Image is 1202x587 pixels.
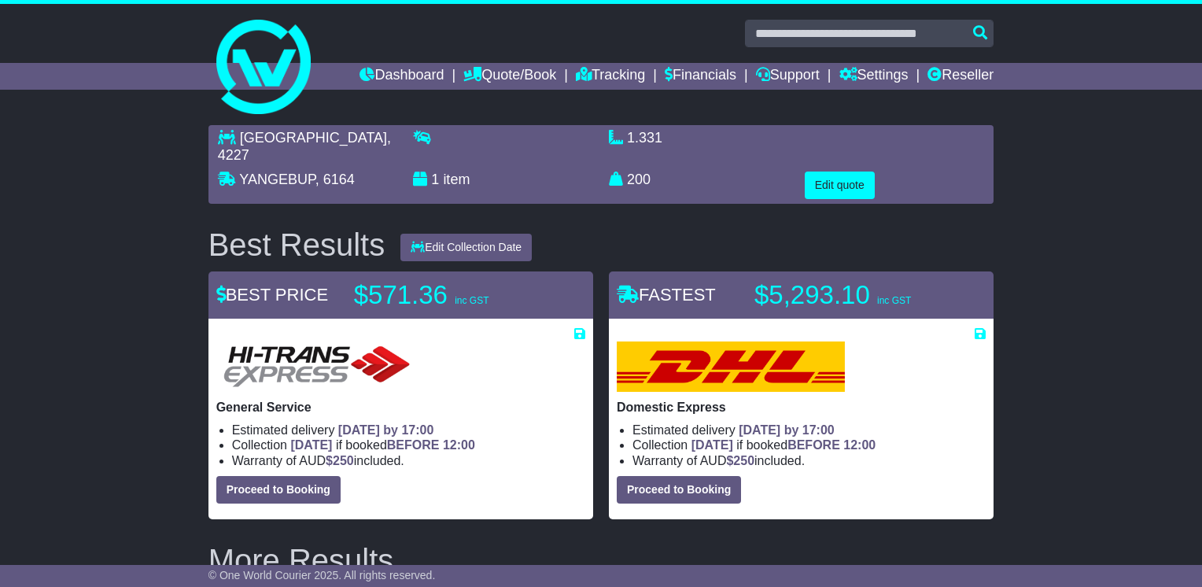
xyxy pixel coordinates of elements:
span: inc GST [455,295,489,306]
span: 1 [431,172,439,187]
span: , 4227 [218,130,391,163]
li: Warranty of AUD included. [632,453,986,468]
span: 250 [333,454,354,467]
span: $ [726,454,754,467]
li: Estimated delivery [232,423,585,437]
span: if booked [691,438,876,452]
span: [DATE] by 17:00 [338,423,434,437]
div: Best Results [201,227,393,262]
button: Edit quote [805,172,875,199]
button: Proceed to Booking [216,476,341,504]
p: $571.36 [354,279,551,311]
span: FASTEST [617,285,716,305]
span: 200 [627,172,651,187]
span: [GEOGRAPHIC_DATA] [240,130,387,146]
p: Domestic Express [617,400,986,415]
span: 1.331 [627,130,662,146]
a: Support [756,63,820,90]
img: DHL: Domestic Express [617,341,845,392]
span: [DATE] [290,438,332,452]
span: BEFORE [387,438,440,452]
span: if booked [290,438,474,452]
li: Estimated delivery [632,423,986,437]
a: Quote/Book [463,63,556,90]
span: © One World Courier 2025. All rights reserved. [208,569,436,581]
a: Dashboard [359,63,444,90]
a: Tracking [576,63,645,90]
span: 12:00 [843,438,876,452]
span: BEST PRICE [216,285,328,305]
span: [DATE] [691,438,733,452]
span: YANGEBUP [239,172,315,187]
a: Financials [665,63,736,90]
span: 12:00 [443,438,475,452]
p: $5,293.10 [754,279,951,311]
span: [DATE] by 17:00 [739,423,835,437]
button: Edit Collection Date [400,234,532,261]
li: Warranty of AUD included. [232,453,585,468]
span: inc GST [877,295,911,306]
span: , 6164 [315,172,355,187]
button: Proceed to Booking [617,476,741,504]
span: $ [326,454,354,467]
img: HiTrans: General Service [216,341,418,392]
li: Collection [632,437,986,452]
span: item [443,172,470,187]
a: Reseller [927,63,994,90]
h2: More Results [208,543,994,578]
p: General Service [216,400,585,415]
span: BEFORE [787,438,840,452]
span: 250 [733,454,754,467]
a: Settings [839,63,909,90]
li: Collection [232,437,585,452]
